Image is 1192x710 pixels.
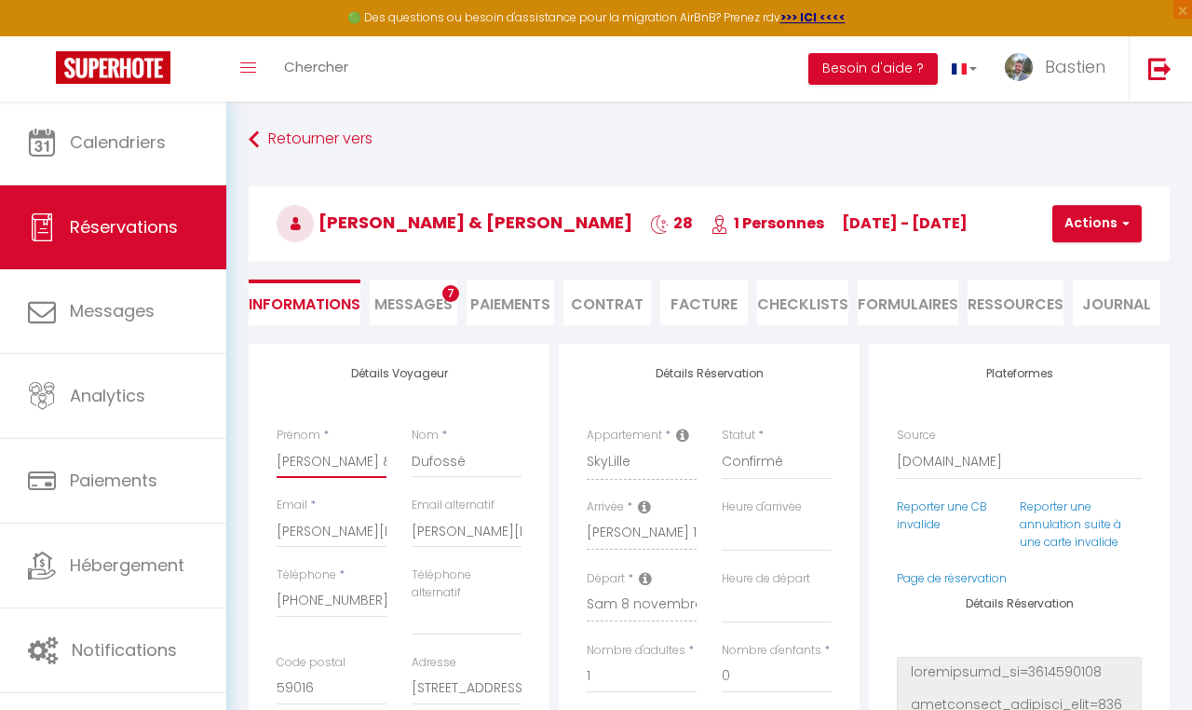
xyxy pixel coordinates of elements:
[277,497,307,514] label: Email
[587,367,832,380] h4: Détails Réservation
[1005,53,1033,81] img: ...
[722,642,821,660] label: Nombre d'enfants
[270,36,362,102] a: Chercher
[374,294,453,315] span: Messages
[722,570,810,588] label: Heure de départ
[412,497,494,514] label: Email alternatif
[587,498,624,516] label: Arrivée
[442,285,459,302] span: 7
[70,469,157,492] span: Paiements
[897,597,1142,610] h4: Détails Réservation
[249,123,1170,157] a: Retourner vers
[1148,57,1172,80] img: logout
[467,280,554,325] li: Paiements
[1045,55,1105,78] span: Bastien
[1052,205,1142,242] button: Actions
[968,280,1063,325] li: Ressources
[72,638,177,662] span: Notifications
[70,384,145,407] span: Analytics
[277,654,345,672] label: Code postal
[249,280,360,325] li: Informations
[412,567,521,602] label: Téléphone alternatif
[991,36,1129,102] a: ... Bastien
[757,280,848,325] li: CHECKLISTS
[897,367,1142,380] h4: Plateformes
[563,280,651,325] li: Contrat
[1073,280,1160,325] li: Journal
[277,367,521,380] h4: Détails Voyageur
[284,57,348,76] span: Chercher
[650,212,693,234] span: 28
[897,498,987,532] a: Reporter une CB invalide
[277,567,336,584] label: Téléphone
[897,427,936,444] label: Source
[412,427,439,444] label: Nom
[56,51,170,84] img: Super Booking
[70,215,178,239] span: Réservations
[858,280,958,325] li: FORMULAIRES
[587,427,662,444] label: Appartement
[277,427,320,444] label: Prénom
[277,211,632,234] span: [PERSON_NAME] & [PERSON_NAME]
[1020,498,1121,550] a: Reporter une annulation suite à une carte invalide
[70,553,184,577] span: Hébergement
[587,570,625,588] label: Départ
[808,53,938,85] button: Besoin d'aide ?
[587,642,685,660] label: Nombre d'adultes
[711,212,824,234] span: 1 Personnes
[842,212,968,234] span: [DATE] - [DATE]
[412,654,456,672] label: Adresse
[722,498,802,516] label: Heure d'arrivée
[722,427,755,444] label: Statut
[70,130,166,154] span: Calendriers
[660,280,748,325] li: Facture
[780,9,846,25] a: >>> ICI <<<<
[70,299,155,322] span: Messages
[897,570,1007,586] a: Page de réservation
